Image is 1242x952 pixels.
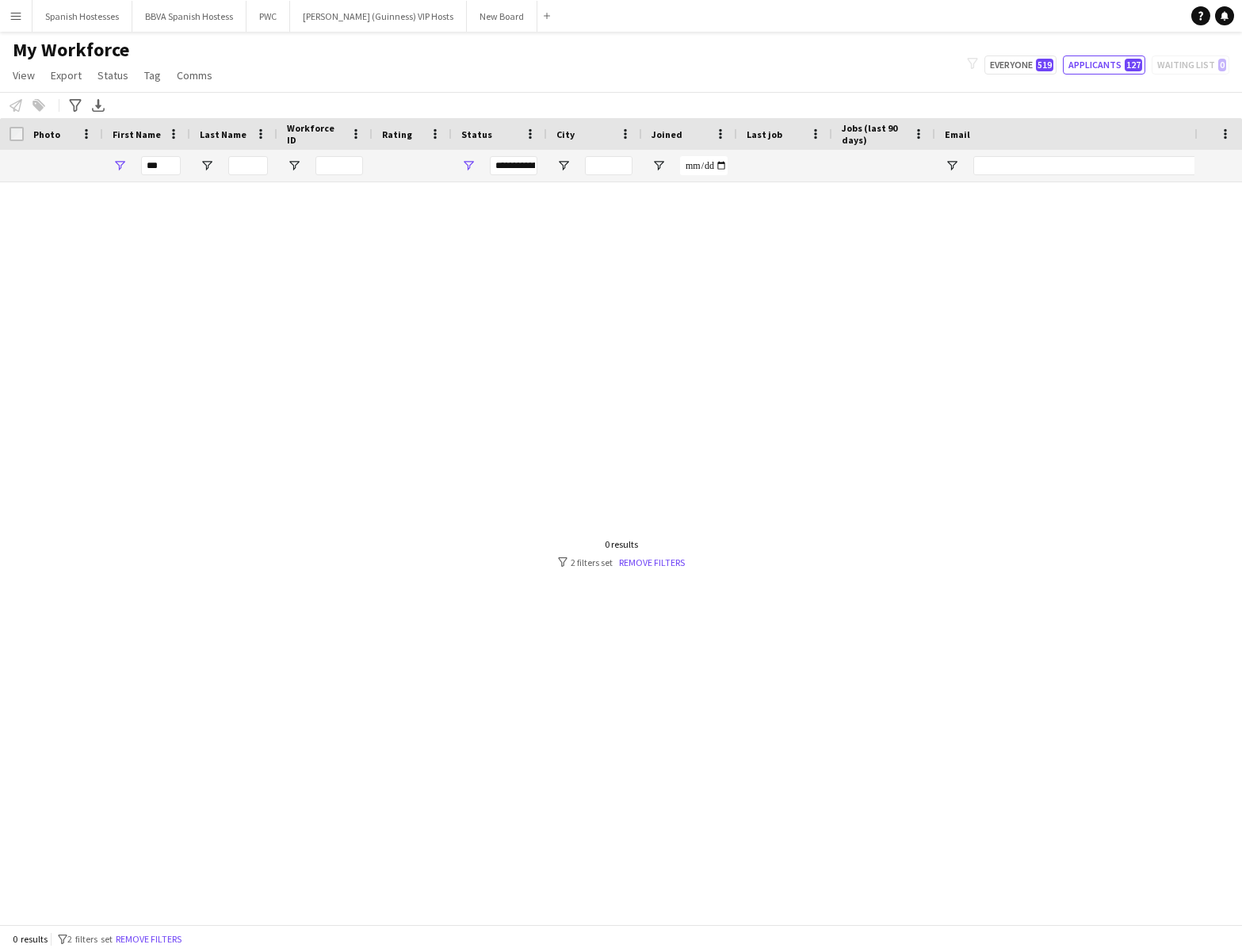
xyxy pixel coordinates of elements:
button: PWC [246,1,290,32]
a: View [6,65,41,86]
span: City [556,128,575,140]
button: Open Filter Menu [287,159,301,173]
button: Open Filter Menu [200,159,214,173]
a: Comms [170,65,219,86]
span: Status [97,68,128,82]
button: Open Filter Menu [652,159,666,173]
a: Status [91,65,135,86]
a: Tag [138,65,167,86]
span: Comms [177,68,212,82]
span: View [13,68,35,82]
span: Status [461,128,492,140]
span: 519 [1036,59,1053,71]
span: Tag [144,68,161,82]
button: BBVA Spanish Hostess [132,1,246,32]
button: Open Filter Menu [556,159,571,173]
input: Last Name Filter Input [228,156,268,175]
span: 2 filters set [67,933,113,945]
span: Rating [382,128,412,140]
a: Export [44,65,88,86]
div: 0 results [558,538,685,550]
span: Export [51,68,82,82]
app-action-btn: Export XLSX [89,96,108,115]
button: Applicants127 [1063,55,1145,75]
input: Joined Filter Input [680,156,728,175]
span: My Workforce [13,38,129,62]
div: 2 filters set [558,556,685,568]
button: Open Filter Menu [945,159,959,173]
span: First Name [113,128,161,140]
app-action-btn: Advanced filters [66,96,85,115]
a: Remove filters [619,556,685,568]
button: Open Filter Menu [113,159,127,173]
span: Email [945,128,970,140]
input: Workforce ID Filter Input [315,156,363,175]
button: Open Filter Menu [461,159,476,173]
button: Everyone519 [984,55,1057,75]
button: [PERSON_NAME] (Guinness) VIP Hosts [290,1,467,32]
button: New Board [467,1,537,32]
span: Last job [747,128,782,140]
span: 127 [1125,59,1142,71]
span: Jobs (last 90 days) [842,122,907,146]
span: Photo [33,128,60,140]
button: Remove filters [113,931,185,948]
input: First Name Filter Input [141,156,181,175]
span: Joined [652,128,682,140]
button: Spanish Hostesses [32,1,132,32]
input: City Filter Input [585,156,632,175]
input: Column with Header Selection [10,127,24,141]
span: Last Name [200,128,246,140]
span: Workforce ID [287,122,344,146]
